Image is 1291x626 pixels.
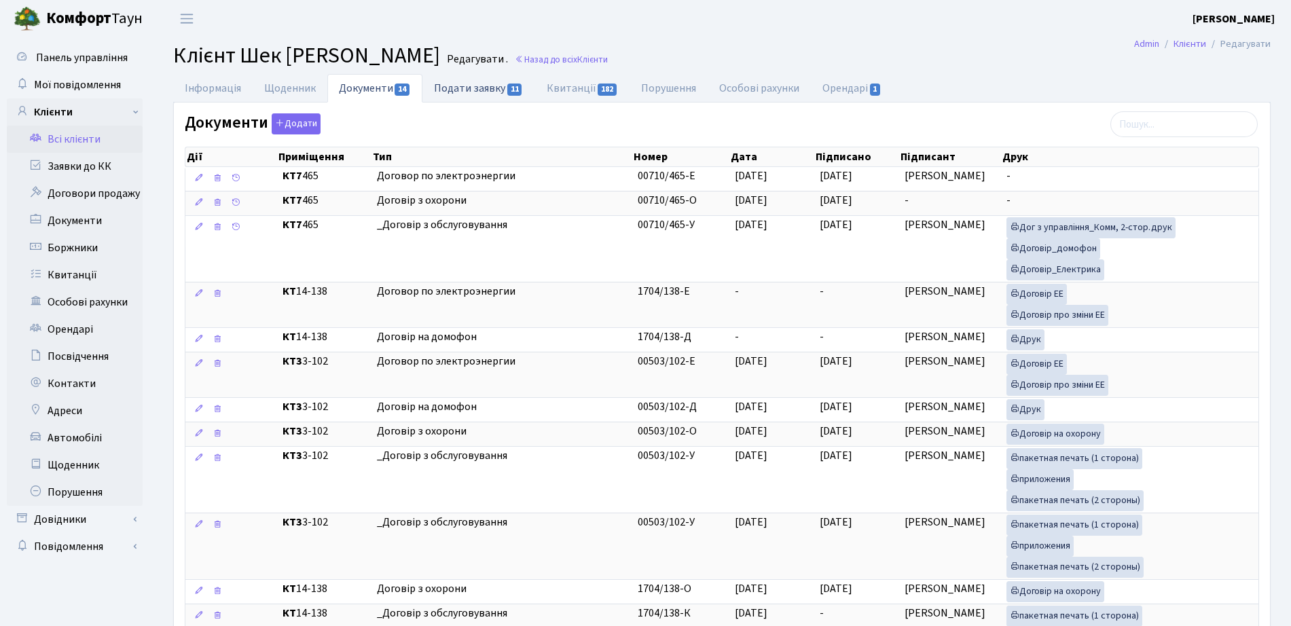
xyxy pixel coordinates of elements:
a: Адреси [7,397,143,424]
span: Договор по электроэнергии [377,284,627,299]
a: Особові рахунки [7,289,143,316]
span: [PERSON_NAME] [905,515,985,530]
b: КТ7 [283,217,302,232]
a: пакетная печать (2 стороны) [1006,557,1144,578]
span: Клієнт Шек [PERSON_NAME] [173,40,440,71]
span: [PERSON_NAME] [905,448,985,463]
span: - [820,284,824,299]
span: [PERSON_NAME] [905,399,985,414]
span: 182 [598,84,617,96]
a: Договір на охорону [1006,581,1104,602]
a: Договір на охорону [1006,424,1104,445]
th: Тип [371,147,632,166]
span: [DATE] [735,168,767,183]
a: Договір ЕЕ [1006,284,1067,305]
span: _Договір з обслуговування [377,217,627,233]
span: _Договір з обслуговування [377,515,627,530]
small: Редагувати . [444,53,508,66]
a: Квитанції [7,261,143,289]
a: Щоденник [7,452,143,479]
a: Заявки до КК [7,153,143,180]
span: Договір з охорони [377,424,627,439]
span: Договір на домофон [377,329,627,345]
a: Панель управління [7,44,143,71]
a: Боржники [7,234,143,261]
span: - [735,284,739,299]
a: Довідники [7,506,143,533]
a: Назад до всіхКлієнти [515,53,608,66]
span: [DATE] [735,424,767,439]
span: 3-102 [283,515,366,530]
span: Таун [46,7,143,31]
span: [DATE] [735,217,767,232]
b: КТ [283,284,296,299]
a: пакетная печать (2 стороны) [1006,490,1144,511]
span: Мої повідомлення [34,77,121,92]
a: Орендарі [7,316,143,343]
span: - [1006,168,1011,183]
span: Панель управління [36,50,128,65]
b: КТ3 [283,354,302,369]
span: [DATE] [735,399,767,414]
span: 465 [283,168,366,184]
span: [PERSON_NAME] [905,354,985,369]
a: Договір_Електрика [1006,259,1104,280]
span: 00710/465-Е [638,168,695,183]
a: пакетная печать (1 сторона) [1006,515,1142,536]
th: Підписант [899,147,1001,166]
b: [PERSON_NAME] [1193,12,1275,26]
li: Редагувати [1206,37,1271,52]
span: 11 [507,84,522,96]
span: [DATE] [735,606,767,621]
a: приложения [1006,536,1074,557]
a: пакетная печать (1 сторона) [1006,448,1142,469]
a: Друк [1006,399,1044,420]
span: _Договір з обслуговування [377,606,627,621]
a: [PERSON_NAME] [1193,11,1275,27]
a: Мої повідомлення [7,71,143,98]
a: Договір_домофон [1006,238,1100,259]
span: 465 [283,217,366,233]
span: 00710/465-У [638,217,695,232]
a: Всі клієнти [7,126,143,153]
span: Договір на домофон [377,399,627,415]
span: Договор по электроэнергии [377,354,627,369]
a: Договори продажу [7,180,143,207]
span: 1 [870,84,881,96]
span: - [1006,193,1011,208]
span: [PERSON_NAME] [905,581,985,596]
span: [DATE] [735,448,767,463]
th: Номер [632,147,730,166]
span: Договор по электроэнергии [377,168,627,184]
nav: breadcrumb [1114,30,1291,58]
a: Щоденник [253,74,327,103]
span: 465 [283,193,366,208]
a: Порушення [7,479,143,506]
span: 1704/138-Д [638,329,691,344]
a: Контакти [7,370,143,397]
span: [DATE] [820,217,852,232]
span: 3-102 [283,448,366,464]
a: Документи [7,207,143,234]
b: КТ3 [283,399,302,414]
a: Клієнти [7,98,143,126]
span: 00503/102-Д [638,399,697,414]
b: КТ3 [283,424,302,439]
span: 3-102 [283,399,366,415]
a: приложения [1006,469,1074,490]
th: Друк [1001,147,1258,166]
span: [PERSON_NAME] [905,284,985,299]
label: Документи [185,113,321,134]
a: Автомобілі [7,424,143,452]
th: Дата [729,147,814,166]
a: Договір про зміни ЕЕ [1006,305,1108,326]
a: Орендарі [811,74,893,103]
button: Переключити навігацію [170,7,204,30]
a: Повідомлення [7,533,143,560]
span: 1704/138-О [638,581,691,596]
a: Клієнти [1174,37,1206,51]
a: Додати [268,111,321,135]
a: Квитанції [535,74,630,103]
button: Документи [272,113,321,134]
span: [PERSON_NAME] [905,168,985,183]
